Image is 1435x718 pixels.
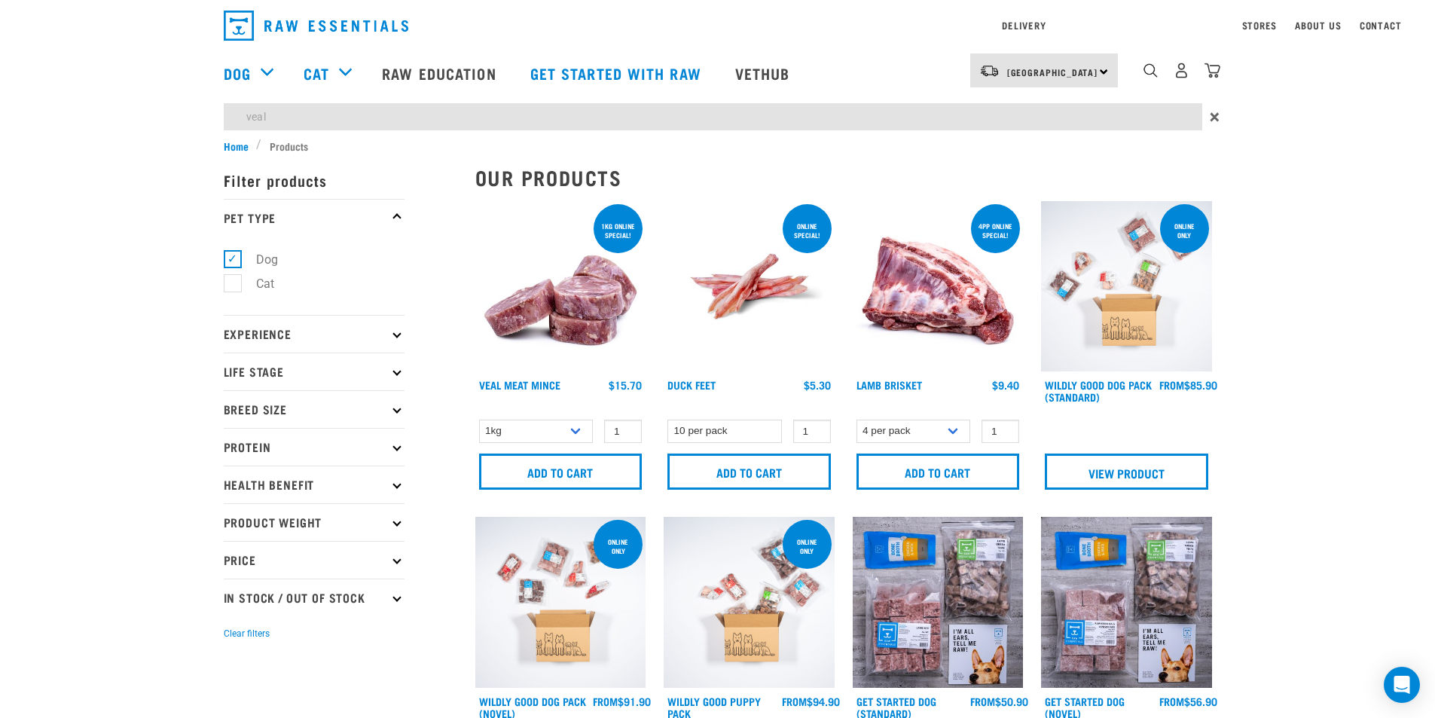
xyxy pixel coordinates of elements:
[793,420,831,443] input: 1
[667,382,716,387] a: Duck Feet
[1045,382,1152,399] a: Wildly Good Dog Pack (Standard)
[1159,695,1217,707] div: $56.90
[224,390,405,428] p: Breed Size
[1204,63,1220,78] img: home-icon@2x.png
[970,695,1028,707] div: $50.90
[856,454,1020,490] input: Add to cart
[782,698,807,704] span: FROM
[1295,23,1341,28] a: About Us
[224,138,1212,154] nav: breadcrumbs
[856,698,936,716] a: Get Started Dog (Standard)
[515,43,720,103] a: Get started with Raw
[593,698,618,704] span: FROM
[224,353,405,390] p: Life Stage
[664,517,835,688] img: Puppy 0 2sec
[604,420,642,443] input: 1
[479,382,560,387] a: Veal Meat Mince
[224,579,405,616] p: In Stock / Out Of Stock
[224,138,249,154] span: Home
[992,379,1019,391] div: $9.40
[971,215,1020,246] div: 4pp online special!
[232,274,280,293] label: Cat
[667,454,831,490] input: Add to cart
[1045,454,1208,490] a: View Product
[853,201,1024,372] img: 1240 Lamb Brisket Pieces 01
[1041,201,1212,372] img: Dog 0 2sec
[1007,69,1098,75] span: [GEOGRAPHIC_DATA]
[1174,63,1189,78] img: user.png
[856,382,922,387] a: Lamb Brisket
[1160,215,1209,246] div: Online Only
[475,517,646,688] img: Dog Novel 0 2sec
[594,530,643,562] div: Online Only
[1242,23,1278,28] a: Stores
[593,695,651,707] div: $91.90
[224,199,405,237] p: Pet Type
[212,5,1224,47] nav: dropdown navigation
[224,11,408,41] img: Raw Essentials Logo
[304,62,329,84] a: Cat
[224,541,405,579] p: Price
[1041,517,1212,688] img: NSP Dog Novel Update
[594,215,643,246] div: 1kg online special!
[783,215,832,246] div: ONLINE SPECIAL!
[664,201,835,372] img: Raw Essentials Duck Feet Raw Meaty Bones For Dogs
[970,698,995,704] span: FROM
[224,103,1202,130] input: Search...
[782,695,840,707] div: $94.90
[1045,698,1125,716] a: Get Started Dog (Novel)
[804,379,831,391] div: $5.30
[224,466,405,503] p: Health Benefit
[224,315,405,353] p: Experience
[853,517,1024,688] img: NSP Dog Standard Update
[367,43,514,103] a: Raw Education
[982,420,1019,443] input: 1
[1384,667,1420,703] div: Open Intercom Messenger
[479,698,586,716] a: Wildly Good Dog Pack (Novel)
[224,161,405,199] p: Filter products
[224,62,251,84] a: Dog
[232,250,284,269] label: Dog
[609,379,642,391] div: $15.70
[667,698,761,716] a: Wildly Good Puppy Pack
[720,43,809,103] a: Vethub
[1210,103,1220,130] span: ×
[783,530,832,562] div: Online Only
[475,166,1212,189] h2: Our Products
[479,454,643,490] input: Add to cart
[1159,382,1184,387] span: FROM
[224,428,405,466] p: Protein
[1360,23,1402,28] a: Contact
[1159,379,1217,391] div: $85.90
[1002,23,1046,28] a: Delivery
[475,201,646,372] img: 1160 Veal Meat Mince Medallions 01
[1143,63,1158,78] img: home-icon-1@2x.png
[224,627,270,640] button: Clear filters
[224,503,405,541] p: Product Weight
[224,138,257,154] a: Home
[1159,698,1184,704] span: FROM
[979,64,1000,78] img: van-moving.png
